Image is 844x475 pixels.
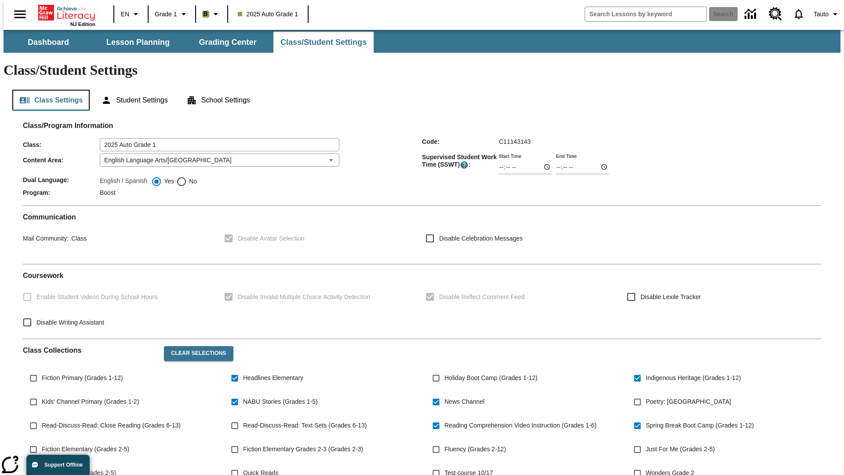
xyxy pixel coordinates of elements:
button: Student Settings [94,90,175,111]
span: Mail Community : [23,235,69,242]
span: Indigenous Heritage (Grades 1-12) [646,373,741,383]
button: Open side menu [7,1,33,27]
span: Fiction Primary (Grades 1-12) [42,373,123,383]
span: Class [69,235,87,242]
span: Boost [100,189,116,196]
div: Communication [23,213,821,257]
span: Disable Celebration Messages [439,234,523,243]
div: Coursework [23,271,821,332]
label: English / Spanish [100,176,147,187]
button: Class Settings [12,90,90,111]
button: Support Offline [26,455,90,475]
span: Disable Lexile Tracker [640,292,701,302]
span: Enable Student Videos During School Hours [36,292,157,302]
a: Data Center [739,2,764,26]
span: Program : [23,189,100,196]
span: Content Area : [23,157,100,164]
button: Supervised Student Work Time is the timeframe when students can take LevelSet and when lessons ar... [460,161,469,169]
div: English Language Arts/[GEOGRAPHIC_DATA] [100,153,339,167]
span: Code : [422,138,499,145]
span: Disable Invalid Multiple Choice Activity Detection [238,292,370,302]
span: Fluency (Grades 2-12) [444,445,506,454]
label: End Time [556,153,577,159]
span: EN [121,10,129,19]
button: Clear Selections [164,346,233,361]
span: Grade 1 [155,10,177,19]
span: NJ Edition [70,22,95,27]
button: Lesson Planning [94,32,182,53]
span: Read-Discuss-Read: Text Sets (Grades 6-13) [243,421,367,430]
button: Class/Student Settings [273,32,374,53]
span: Holiday Boot Camp (Grades 1-12) [444,373,538,383]
span: Class : [23,141,100,148]
span: News Channel [444,397,484,406]
span: C11143143 [499,138,531,145]
div: Class/Program Information [23,130,821,198]
button: Boost Class color is light brown. Change class color [199,6,225,22]
span: Poetry: [GEOGRAPHIC_DATA] [646,397,731,406]
span: NABU Stories (Grades 1-5) [243,397,318,406]
span: 2025 Auto Grade 1 [238,10,298,19]
a: Notifications [787,3,810,26]
input: search field [585,7,706,21]
span: Yes [162,177,174,186]
input: Class [100,138,339,151]
span: B [204,8,208,19]
span: Tauto [814,10,829,19]
span: No [187,177,197,186]
span: Fiction Elementary (Grades 2-5) [42,445,129,454]
div: SubNavbar [4,30,840,53]
span: Support Offline [44,462,83,468]
button: Grade: Grade 1, Select a grade [151,6,193,22]
div: Class/Student Settings [12,90,832,111]
h2: Class Collections [23,346,157,354]
span: Disable Writing Assistant [36,318,104,327]
span: Spring Break Boot Camp (Grades 1-12) [646,421,754,430]
button: Language: EN, Select a language [117,6,145,22]
h2: Class/Program Information [23,121,821,130]
button: Grading Center [184,32,272,53]
span: Kids' Channel Primary (Grades 1-2) [42,397,139,406]
button: School Settings [179,90,257,111]
span: Supervised Student Work Time (SSWT) : [422,153,499,169]
a: Home [38,4,95,22]
div: SubNavbar [4,32,375,53]
h1: Class/Student Settings [4,62,840,78]
span: Disable Avatar Selection [238,234,305,243]
span: Dual Language : [23,176,100,183]
label: Start Time [499,153,521,159]
span: Reading Comprehension Video Instruction (Grades 1-6) [444,421,597,430]
span: Headlines Elementary [243,373,303,383]
div: Home [38,3,95,27]
button: Profile/Settings [810,6,844,22]
h2: Course work [23,271,821,280]
h2: Communication [23,213,821,221]
a: Resource Center, Will open in new tab [764,2,787,26]
button: Dashboard [4,32,92,53]
span: Disable Reflect Comment Feed [439,292,525,302]
span: Read-Discuss-Read: Close Reading (Grades 6-13) [42,421,181,430]
span: Just For Me (Grades 2-5) [646,445,715,454]
span: Fiction Elementary Grades 2-3 (Grades 2-3) [243,445,363,454]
